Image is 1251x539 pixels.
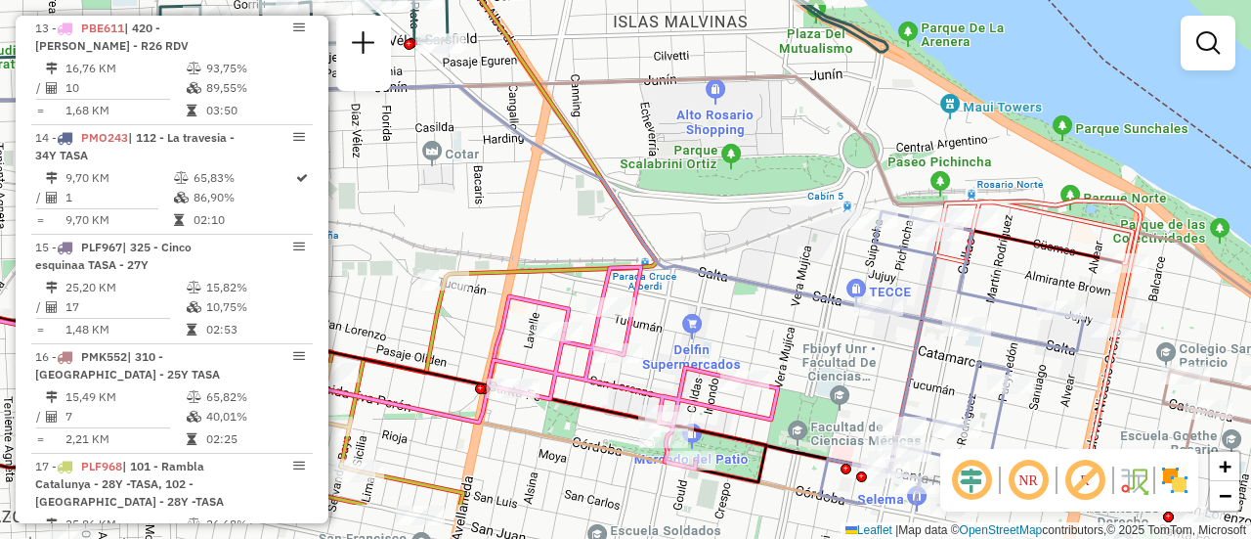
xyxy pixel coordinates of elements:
td: 25,86 KM [65,515,186,534]
i: Tempo total em rota [187,324,196,336]
em: Opções [293,460,305,472]
td: 02:25 [205,429,304,449]
span: 15 - [35,240,192,272]
span: Ocultar NR [1005,457,1052,504]
span: | 310 - [GEOGRAPHIC_DATA] - 25Y TASA [35,349,220,382]
a: Nova sessão e pesquisa [344,23,383,67]
i: Distância Total [46,282,58,293]
a: Exibir filtros [1188,23,1228,63]
i: % de utilização do peso [174,172,189,184]
i: Tempo total em rota [187,433,196,445]
td: 17 [65,297,186,317]
a: Zoom out [1210,481,1239,511]
span: | 420 - [PERSON_NAME] - R26 RDV [35,21,189,53]
span: 14 - [35,130,235,162]
i: % de utilização da cubagem [187,411,201,423]
i: % de utilização do peso [187,282,201,293]
td: 65,82% [205,387,304,407]
span: Ocultar deslocamento [948,457,995,504]
img: Fluxo de ruas [1118,465,1149,496]
td: 1,48 KM [65,320,186,339]
a: Zoom in [1210,452,1239,481]
span: 17 - [35,459,224,509]
em: Opções [293,241,305,252]
i: Distância Total [46,172,58,184]
td: / [35,188,45,207]
td: 65,83% [193,168,294,188]
td: = [35,101,45,120]
td: 9,70 KM [65,210,173,230]
span: | [895,523,898,537]
em: Opções [293,131,305,143]
span: 16 - [35,349,220,382]
i: % de utilização do peso [187,518,201,530]
td: = [35,210,45,230]
span: 13 - [35,21,189,53]
td: 26,68% [205,515,304,534]
i: Tempo total em rota [174,214,184,226]
i: Rota otimizada [296,172,308,184]
i: Total de Atividades [46,301,58,313]
i: Tempo total em rota [187,105,196,116]
span: | 112 - La travesia - 34Y TASA [35,130,235,162]
span: | 101 - Rambla Catalunya - 28Y -TASA, 102 - [GEOGRAPHIC_DATA] - 28Y -TASA [35,459,224,509]
span: PMK552 [81,349,127,364]
td: / [35,407,45,427]
a: OpenStreetMap [960,523,1043,537]
i: % de utilização da cubagem [187,301,201,313]
img: Exibir/Ocultar setores [1159,465,1190,496]
td: 1,68 KM [65,101,186,120]
a: Leaflet [845,523,892,537]
span: PLF968 [81,459,122,473]
td: 15,82% [205,278,304,297]
em: Opções [293,350,305,362]
i: Total de Atividades [46,411,58,423]
span: PLF967 [81,240,122,254]
td: 7 [65,407,186,427]
td: 02:53 [205,320,304,339]
i: Total de Atividades [46,82,58,94]
td: 03:50 [205,101,304,120]
td: = [35,320,45,339]
i: % de utilização do peso [187,63,201,74]
td: 15,49 KM [65,387,186,407]
i: % de utilização do peso [187,391,201,403]
i: Distância Total [46,63,58,74]
i: Total de Atividades [46,192,58,203]
td: / [35,297,45,317]
td: 93,75% [205,59,304,78]
td: 16,76 KM [65,59,186,78]
i: % de utilização da cubagem [187,82,201,94]
td: 40,01% [205,407,304,427]
td: 02:10 [193,210,294,230]
td: 89,55% [205,78,304,98]
i: Distância Total [46,518,58,530]
td: 2,21 KM [65,429,186,449]
i: % de utilização da cubagem [174,192,189,203]
td: = [35,429,45,449]
td: 10,75% [205,297,304,317]
span: PMO243 [81,130,128,145]
td: 1 [65,188,173,207]
td: 9,70 KM [65,168,173,188]
td: 25,20 KM [65,278,186,297]
td: 86,90% [193,188,294,207]
span: + [1219,454,1231,478]
span: PBE611 [81,21,124,35]
td: / [35,78,45,98]
i: Distância Total [46,391,58,403]
span: | 325 - Cinco esquinaa TASA - 27Y [35,240,192,272]
em: Opções [293,22,305,33]
span: Exibir rótulo [1061,457,1108,504]
div: Map data © contributors,© 2025 TomTom, Microsoft [841,522,1251,539]
td: 10 [65,78,186,98]
span: − [1219,483,1231,508]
